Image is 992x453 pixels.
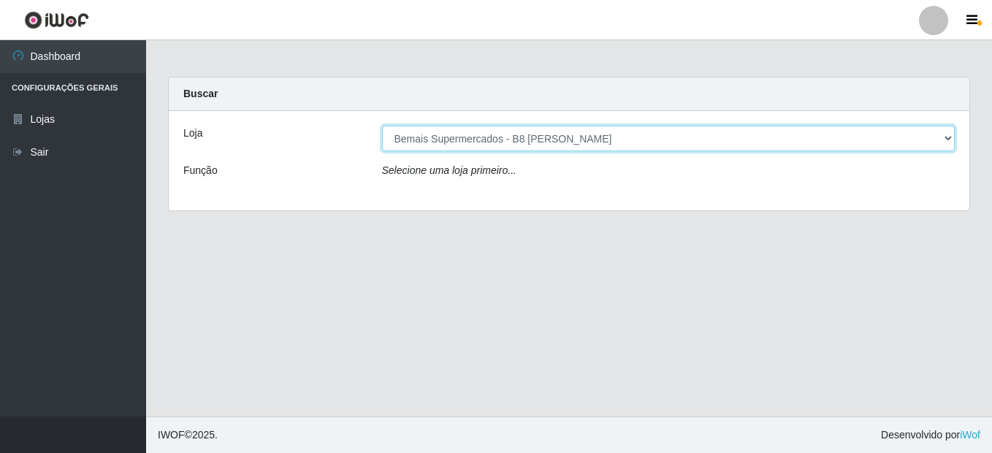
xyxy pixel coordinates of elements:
[382,164,516,176] i: Selecione uma loja primeiro...
[183,88,218,99] strong: Buscar
[960,429,980,441] a: iWof
[24,11,89,29] img: CoreUI Logo
[881,427,980,443] span: Desenvolvido por
[158,427,218,443] span: © 2025 .
[183,126,202,141] label: Loja
[183,163,218,178] label: Função
[158,429,185,441] span: IWOF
